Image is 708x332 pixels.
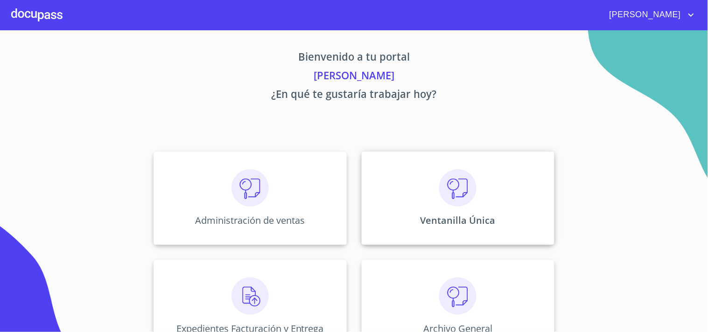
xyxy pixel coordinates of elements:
[603,7,697,22] button: account of current user
[231,277,269,315] img: carga.png
[67,86,642,105] p: ¿En qué te gustaría trabajar hoy?
[195,214,305,227] p: Administración de ventas
[603,7,686,22] span: [PERSON_NAME]
[67,68,642,86] p: [PERSON_NAME]
[67,49,642,68] p: Bienvenido a tu portal
[231,169,269,207] img: consulta.png
[439,277,477,315] img: consulta.png
[421,214,496,227] p: Ventanilla Única
[439,169,477,207] img: consulta.png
